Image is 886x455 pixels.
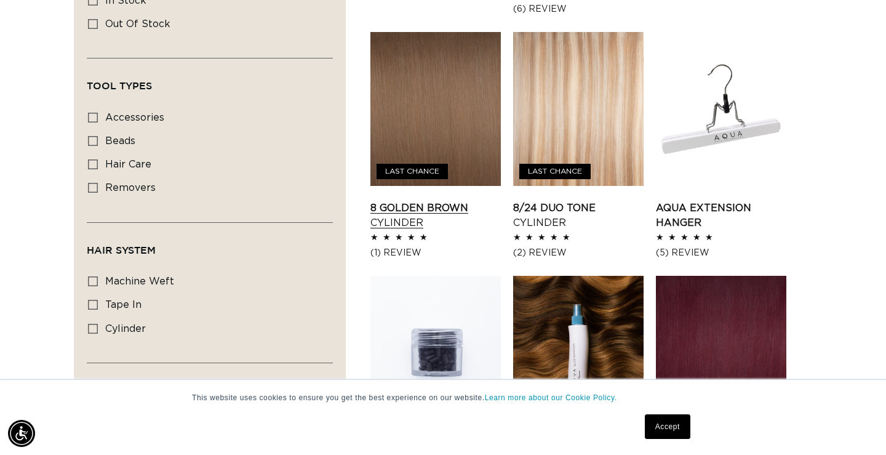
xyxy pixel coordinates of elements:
[513,201,644,230] a: 8/24 Duo Tone Cylinder
[645,414,690,439] a: Accept
[105,183,156,193] span: removers
[105,113,164,123] span: accessories
[370,201,501,230] a: 8 Golden Brown Cylinder
[105,324,146,334] span: cylinder
[192,392,694,403] p: This website uses cookies to ensure you get the best experience on our website.
[87,223,333,267] summary: Hair System (0 selected)
[824,396,886,455] iframe: Chat Widget
[485,393,617,402] a: Learn more about our Cookie Policy.
[8,420,35,447] div: Accessibility Menu
[87,363,333,408] summary: Color Shades (0 selected)
[105,19,170,29] span: Out of stock
[105,276,174,286] span: machine weft
[87,80,152,91] span: Tool Types
[656,201,786,230] a: AQUA Extension Hanger
[105,300,142,310] span: tape in
[87,244,156,256] span: Hair System
[105,136,135,146] span: beads
[87,58,333,103] summary: Tool Types (0 selected)
[105,159,151,169] span: hair care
